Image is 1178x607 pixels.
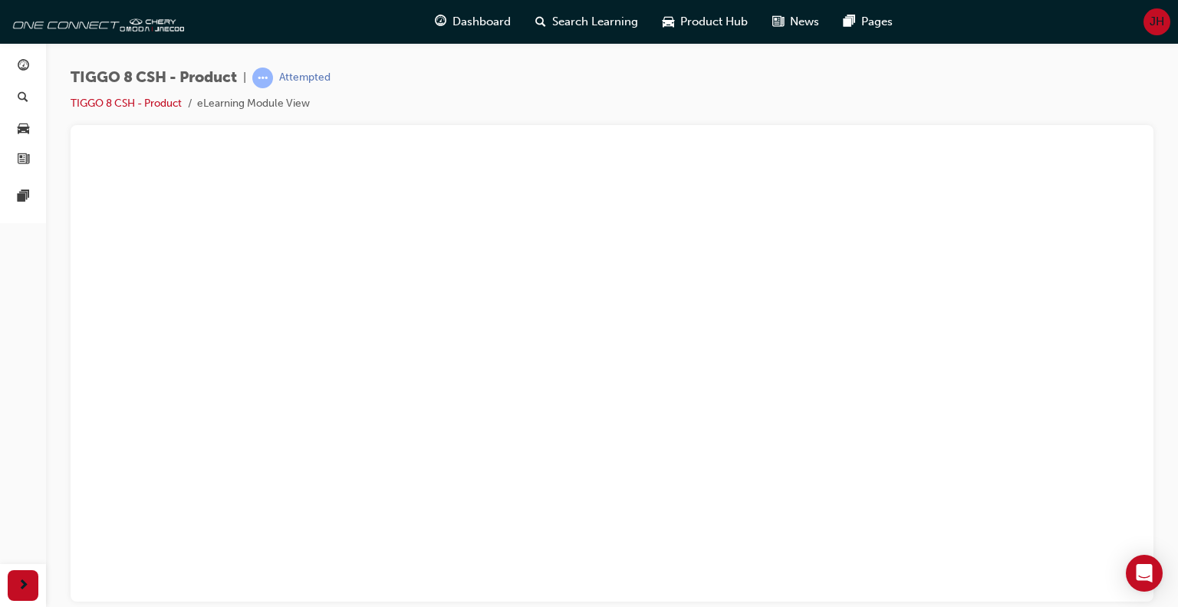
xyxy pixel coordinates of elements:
[650,6,760,38] a: car-iconProduct Hub
[535,12,546,31] span: search-icon
[790,13,819,31] span: News
[252,68,273,88] span: learningRecordVerb_ATTEMPT-icon
[18,91,28,105] span: search-icon
[523,6,650,38] a: search-iconSearch Learning
[279,71,331,85] div: Attempted
[8,6,184,37] img: oneconnect
[435,12,446,31] span: guage-icon
[1150,13,1164,31] span: JH
[1126,555,1163,592] div: Open Intercom Messenger
[71,69,237,87] span: TIGGO 8 CSH - Product
[197,95,310,113] li: eLearning Module View
[760,6,831,38] a: news-iconNews
[71,97,182,110] a: TIGGO 8 CSH - Product
[18,60,29,74] span: guage-icon
[423,6,523,38] a: guage-iconDashboard
[680,13,748,31] span: Product Hub
[452,13,511,31] span: Dashboard
[844,12,855,31] span: pages-icon
[552,13,638,31] span: Search Learning
[18,576,29,595] span: next-icon
[861,13,893,31] span: Pages
[772,12,784,31] span: news-icon
[18,190,29,204] span: pages-icon
[831,6,905,38] a: pages-iconPages
[18,122,29,136] span: car-icon
[663,12,674,31] span: car-icon
[243,69,246,87] span: |
[1143,8,1170,35] button: JH
[18,153,29,167] span: news-icon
